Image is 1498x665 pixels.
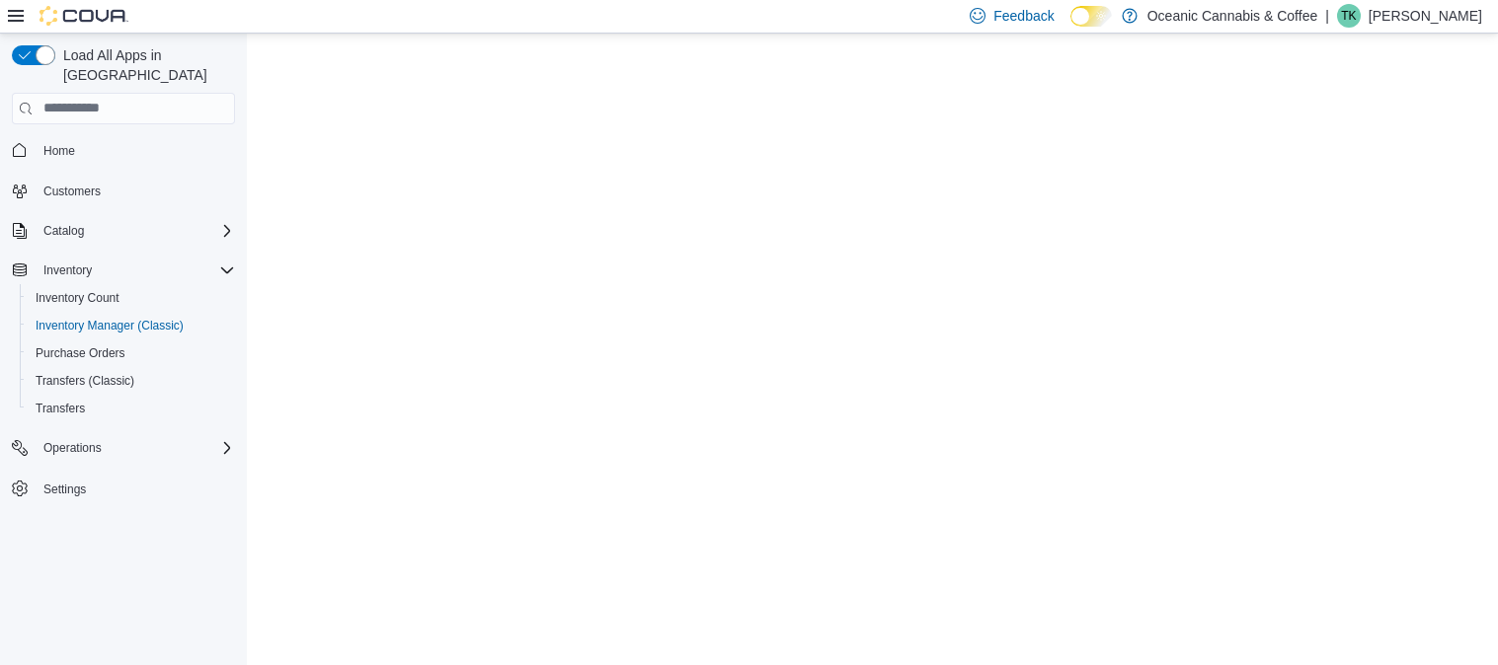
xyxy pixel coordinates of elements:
[36,219,235,243] span: Catalog
[12,128,235,554] nav: Complex example
[1147,4,1318,28] p: Oceanic Cannabis & Coffee
[36,373,134,389] span: Transfers (Classic)
[36,180,109,203] a: Customers
[20,339,243,367] button: Purchase Orders
[20,395,243,422] button: Transfers
[4,136,243,165] button: Home
[4,474,243,502] button: Settings
[1337,4,1361,28] div: TJ Kearley
[39,6,128,26] img: Cova
[55,45,235,85] span: Load All Apps in [GEOGRAPHIC_DATA]
[28,397,93,420] a: Transfers
[36,139,83,163] a: Home
[1325,4,1329,28] p: |
[36,138,235,163] span: Home
[20,312,243,339] button: Inventory Manager (Classic)
[28,314,192,337] a: Inventory Manager (Classic)
[4,217,243,245] button: Catalog
[36,345,125,361] span: Purchase Orders
[36,290,119,306] span: Inventory Count
[43,481,86,497] span: Settings
[36,401,85,416] span: Transfers
[28,341,235,365] span: Purchase Orders
[1369,4,1482,28] p: [PERSON_NAME]
[28,314,235,337] span: Inventory Manager (Classic)
[36,219,92,243] button: Catalog
[36,436,110,460] button: Operations
[28,369,235,393] span: Transfers (Classic)
[20,284,243,312] button: Inventory Count
[36,478,94,501] a: Settings
[36,476,235,500] span: Settings
[20,367,243,395] button: Transfers (Classic)
[1070,6,1112,27] input: Dark Mode
[36,259,100,282] button: Inventory
[36,179,235,203] span: Customers
[4,257,243,284] button: Inventory
[4,177,243,205] button: Customers
[28,341,133,365] a: Purchase Orders
[43,184,101,199] span: Customers
[993,6,1054,26] span: Feedback
[1341,4,1356,28] span: TK
[28,286,127,310] a: Inventory Count
[36,318,184,333] span: Inventory Manager (Classic)
[36,259,235,282] span: Inventory
[4,434,243,462] button: Operations
[28,369,142,393] a: Transfers (Classic)
[1070,27,1071,28] span: Dark Mode
[43,262,92,278] span: Inventory
[28,397,235,420] span: Transfers
[36,436,235,460] span: Operations
[43,143,75,159] span: Home
[43,223,84,239] span: Catalog
[43,440,102,456] span: Operations
[28,286,235,310] span: Inventory Count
